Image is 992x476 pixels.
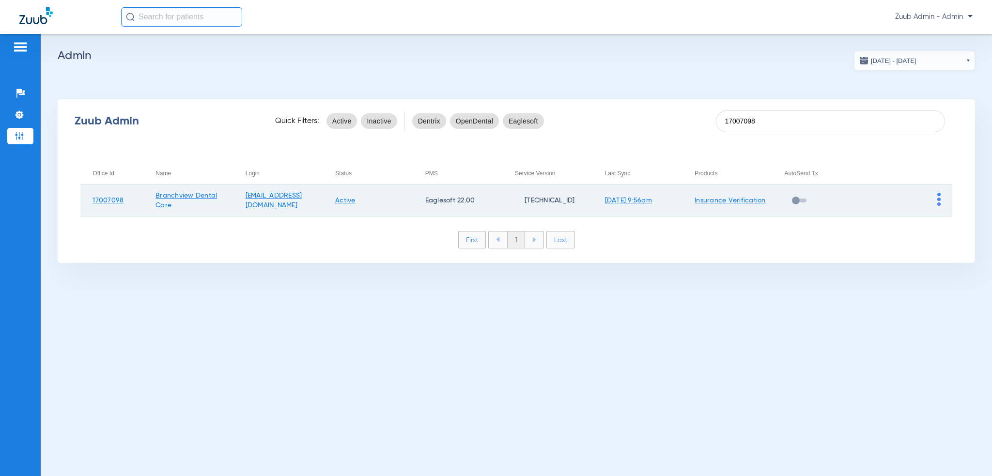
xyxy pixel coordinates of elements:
mat-chip-listbox: pms-filters [412,111,544,131]
div: Products [695,168,717,179]
a: [DATE] 9:56am [605,197,652,204]
a: Branchview Dental Care [155,192,217,209]
mat-chip-listbox: status-filters [326,111,397,131]
a: [EMAIL_ADDRESS][DOMAIN_NAME] [246,192,302,209]
img: Search Icon [126,13,135,21]
div: Office Id [93,168,114,179]
span: Active [332,116,352,126]
a: Insurance Verification [695,197,766,204]
span: Inactive [367,116,391,126]
div: Login [246,168,260,179]
div: Status [335,168,413,179]
div: PMS [425,168,503,179]
li: First [458,231,486,248]
div: AutoSend Tx [785,168,862,179]
img: Zuub Logo [19,7,53,24]
div: Products [695,168,772,179]
div: Service Version [515,168,555,179]
div: Name [155,168,171,179]
div: Name [155,168,233,179]
div: Login [246,168,323,179]
div: Last Sync [605,168,682,179]
button: [DATE] - [DATE] [854,51,975,70]
div: Last Sync [605,168,631,179]
div: Service Version [515,168,592,179]
span: Zuub Admin - Admin [895,12,973,22]
div: Zuub Admin [75,116,258,126]
td: Eaglesoft 22.00 [413,185,503,216]
a: Active [335,197,356,204]
li: 1 [507,231,525,248]
a: 17007098 [93,197,124,204]
input: Search for patients [121,7,242,27]
span: OpenDental [456,116,493,126]
input: SEARCH office ID, email, name [716,110,945,132]
img: group-dot-blue.svg [937,193,941,206]
img: arrow-right-blue.svg [532,237,536,242]
td: [TECHNICAL_ID] [503,185,592,216]
span: Dentrix [418,116,440,126]
img: date.svg [859,56,869,65]
div: AutoSend Tx [785,168,818,179]
img: hamburger-icon [13,41,28,53]
span: Quick Filters: [275,116,319,126]
li: Last [546,231,575,248]
div: Office Id [93,168,143,179]
div: Status [335,168,352,179]
span: Eaglesoft [509,116,538,126]
h2: Admin [58,51,975,61]
div: PMS [425,168,438,179]
img: arrow-left-blue.svg [496,237,500,242]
